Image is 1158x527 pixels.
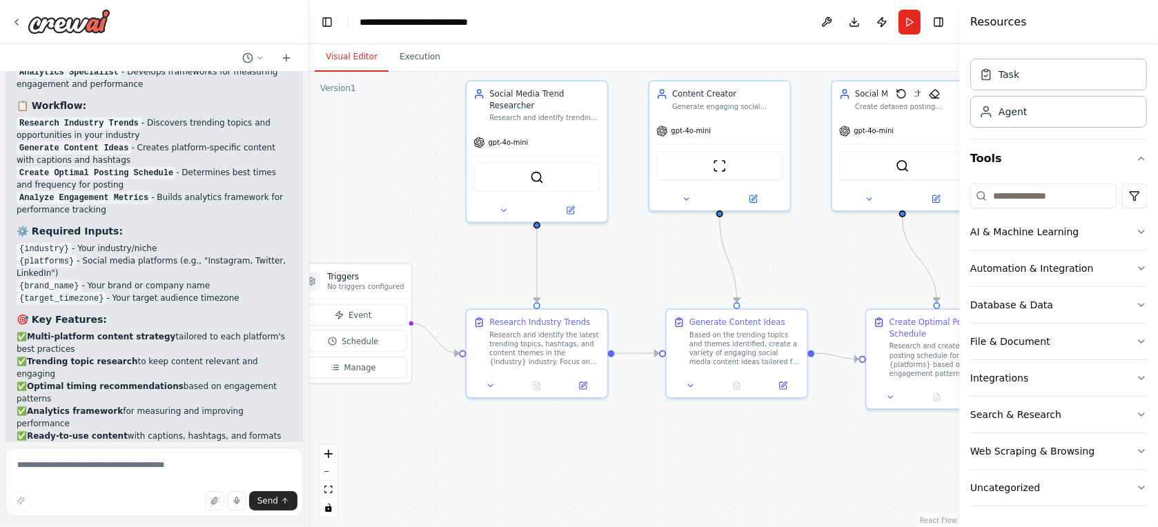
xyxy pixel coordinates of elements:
[530,170,544,184] img: SerperDevTool
[970,371,1028,385] div: Integrations
[17,255,77,268] code: {platforms}
[27,357,137,366] strong: Trending topic research
[327,271,404,283] h3: Triggers
[489,113,600,122] div: Research and identify trending topics, hashtags, and content themes in the {industry} industry to...
[970,360,1147,396] button: Integrations
[970,250,1147,286] button: Automation & Integration
[970,139,1147,178] button: Tools
[489,138,529,147] span: gpt-4o-mini
[929,12,948,32] button: Hide right sidebar
[713,159,727,173] img: ScrapeWebsiteTool
[17,100,86,111] strong: 📋 Workflow:
[17,255,292,279] li: - Social media platforms (e.g., "Instagram, Twitter, LinkedIn")
[513,379,561,392] button: No output available
[970,335,1050,348] div: File & Document
[999,68,1019,81] div: Task
[327,282,404,291] p: No triggers configured
[665,308,808,398] div: Generate Content IdeasBased on the trending topics and themes identified, create a variety of eng...
[300,357,406,378] button: Manage
[27,332,175,341] strong: Multi-platform content strategy
[320,499,337,517] button: toggle interactivity
[563,379,602,392] button: Open in side panel
[831,80,974,211] div: Social Media SchedulerCreate detailed posting schedules with optimal timing recommendations for {...
[389,43,451,72] button: Execution
[970,433,1147,469] button: Web Scraping & Browsing
[466,80,609,223] div: Social Media Trend ResearcherResearch and identify trending topics, hashtags, and content themes ...
[320,445,337,517] div: React Flow controls
[890,317,1001,339] div: Create Optimal Posting Schedule
[671,126,712,135] span: gpt-4o-mini
[17,280,81,292] code: {brand_name}
[970,397,1147,432] button: Search & Research
[970,261,1094,275] div: Automation & Integration
[360,15,508,29] nav: breadcrumb
[489,88,600,111] div: Social Media Trend Researcher
[17,330,292,467] p: ✅ tailored to each platform's best practices ✅ to keep content relevant and engaging ✅ based on e...
[814,348,858,365] g: Edge from 32efa96d-baa0-4c32-8acb-16888f744ae2 to fcf52110-d117-4190-b8c4-faffd7517a2c
[970,225,1079,239] div: AI & Machine Learning
[300,304,406,326] button: Event
[489,317,590,328] div: Research Industry Trends
[903,192,968,206] button: Open in side panel
[531,217,543,302] g: Edge from b9b43950-d6b1-4973-bca1-a92177411010 to d6019348-b859-4ccf-b091-f35c89d4f00a
[28,9,110,34] img: Logo
[17,117,292,141] li: - Discovers trending topics and opportunities in your industry
[205,491,224,510] button: Upload files
[17,243,72,255] code: {industry}
[970,470,1147,506] button: Uncategorized
[970,214,1147,250] button: AI & Machine Learning
[896,159,910,173] img: SerperDevTool
[27,406,123,416] strong: Analytics framework
[349,309,371,321] span: Event
[763,379,803,392] button: Open in side panel
[855,102,966,111] div: Create detailed posting schedules with optimal timing recommendations for {platforms} based on au...
[970,324,1147,359] button: File & Document
[17,66,292,90] li: - Develops frameworks for measuring engagement and performance
[11,491,30,510] button: Improve this prompt
[855,88,966,100] div: Social Media Scheduler
[970,14,1027,30] h4: Resources
[17,314,107,325] strong: 🎯 Key Features:
[999,105,1027,119] div: Agent
[320,83,356,94] div: Version 1
[648,80,791,211] div: Content CreatorGenerate engaging social media content ideas, captions, and post formats tailored ...
[714,217,743,302] g: Edge from aef1d4ec-a195-4f83-b844-24d747656306 to 32efa96d-baa0-4c32-8acb-16888f744ae2
[320,445,337,463] button: zoom in
[17,142,131,155] code: Generate Content Ideas
[17,279,292,292] li: - Your brand or company name
[275,50,297,66] button: Start a new chat
[17,117,141,130] code: Research Industry Trends
[17,192,151,204] code: Analyze Engagement Metrics
[17,141,292,166] li: - Creates platform-specific content with captions and hashtags
[17,191,292,216] li: - Builds analytics framework for performance tracking
[466,308,609,398] div: Research Industry TrendsResearch and identify the latest trending topics, hashtags, and content t...
[865,308,1008,410] div: Create Optimal Posting ScheduleResearch and create an optimal posting schedule for {platforms} ba...
[970,408,1061,421] div: Search & Research
[17,226,123,237] strong: ⚙️ Required Inputs:
[912,390,961,404] button: No output available
[17,167,176,179] code: Create Optimal Posting Schedule
[320,463,337,481] button: zoom out
[970,287,1147,323] button: Database & Data
[689,330,801,367] div: Based on the trending topics and themes identified, create a variety of engaging social media con...
[672,88,783,100] div: Content Creator
[538,203,603,217] button: Open in side panel
[320,481,337,499] button: fit view
[689,317,785,328] div: Generate Content Ideas
[615,348,659,359] g: Edge from d6019348-b859-4ccf-b091-f35c89d4f00a to 32efa96d-baa0-4c32-8acb-16888f744ae2
[300,330,406,352] button: Schedule
[315,43,389,72] button: Visual Editor
[237,50,270,66] button: Switch to previous chat
[294,263,412,384] div: TriggersNo triggers configuredEventScheduleManage
[721,192,786,206] button: Open in side panel
[257,495,278,506] span: Send
[344,361,376,373] span: Manage
[249,491,297,510] button: Send
[970,53,1147,139] div: Crew
[227,491,246,510] button: Click to speak your automation idea
[410,317,459,359] g: Edge from triggers to d6019348-b859-4ccf-b091-f35c89d4f00a
[17,292,106,305] code: {target_timezone}
[920,517,957,524] a: React Flow attribution
[17,292,292,304] li: - Your target audience timezone
[489,330,600,367] div: Research and identify the latest trending topics, hashtags, and content themes in the {industry} ...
